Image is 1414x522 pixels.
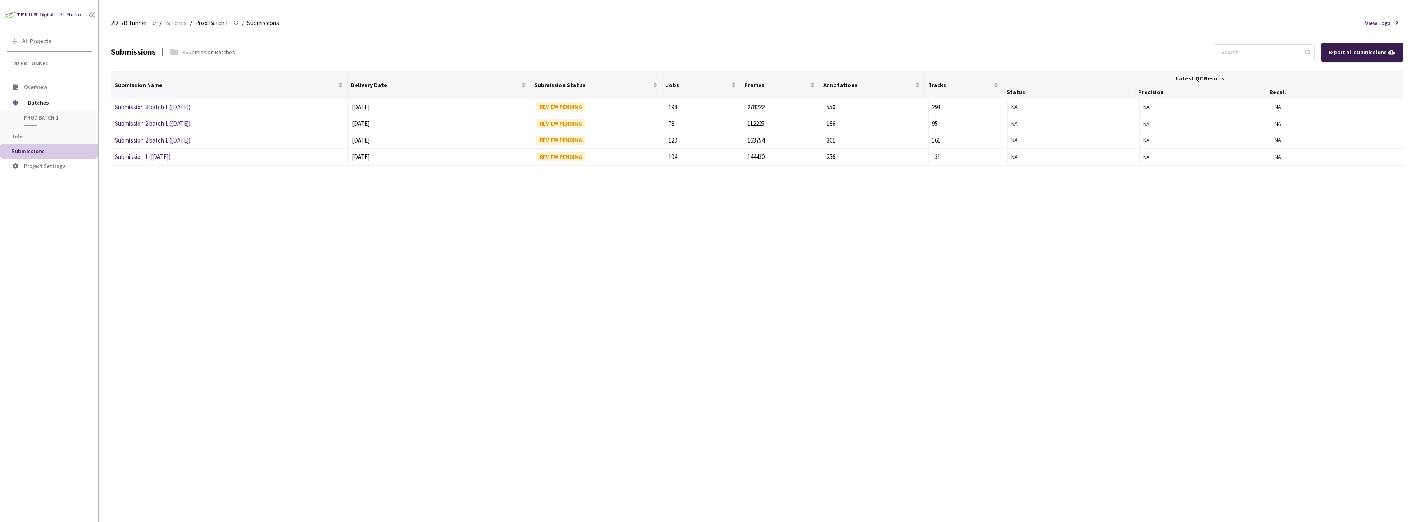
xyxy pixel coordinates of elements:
[1365,19,1391,27] span: View Logs
[932,119,1004,129] div: 95
[115,153,171,161] a: Submission 1 ([DATE])
[827,136,925,145] div: 301
[827,152,925,162] div: 256
[531,72,662,99] th: Submission Status
[536,152,585,161] div: REVIEW PENDING
[24,114,85,121] span: Prod Batch 1
[1275,136,1400,145] div: NA
[163,18,188,27] a: Batches
[666,82,730,88] span: Jobs
[24,162,66,170] span: Project Settings
[28,94,84,111] span: Batches
[352,136,529,145] div: [DATE]
[827,119,925,129] div: 186
[12,147,45,155] span: Submissions
[663,72,742,99] th: Jobs
[1011,152,1136,161] div: NA
[928,82,992,88] span: Tracks
[668,152,740,162] div: 104
[1275,102,1400,111] div: NA
[1003,85,1134,99] th: Status
[159,18,162,28] li: /
[352,152,529,162] div: [DATE]
[111,18,146,28] span: 2D BB Tunnel
[1143,152,1268,161] div: NA
[183,48,235,56] div: 4 Submission Batches
[1135,85,1266,99] th: Precision
[111,46,156,58] div: Submissions
[747,102,819,112] div: 278222
[115,103,191,111] a: Submission 3 batch 1 ([DATE])
[1275,119,1400,128] div: NA
[195,18,229,28] span: Prod Batch 1
[1143,136,1268,145] div: NA
[1011,119,1136,128] div: NA
[242,18,244,28] li: /
[348,72,531,99] th: Delivery Date
[190,18,192,28] li: /
[352,102,529,112] div: [DATE]
[823,82,913,88] span: Annotations
[534,82,651,88] span: Submission Status
[111,72,348,99] th: Submission Name
[747,119,819,129] div: 112225
[1011,136,1136,145] div: NA
[115,136,191,144] a: Submission 2 batch 1 ([DATE])
[1266,85,1397,99] th: Recall
[536,136,585,145] div: REVIEW PENDING
[352,119,529,129] div: [DATE]
[668,136,740,145] div: 120
[1011,102,1136,111] div: NA
[115,120,191,127] a: Submission 2 batch 1 ([DATE])
[820,72,925,99] th: Annotations
[1003,72,1397,85] th: Latest QC Results
[668,102,740,112] div: 198
[747,152,819,162] div: 144430
[932,102,1004,112] div: 293
[925,72,1004,99] th: Tracks
[12,133,24,140] span: Jobs
[668,119,740,129] div: 78
[1329,48,1396,57] div: Export all submissions
[747,136,819,145] div: 163754
[932,152,1004,162] div: 131
[59,11,81,19] div: GT Studio
[536,119,585,128] div: REVIEW PENDING
[827,102,925,112] div: 550
[1143,102,1268,111] div: NA
[741,72,820,99] th: Frames
[165,18,187,28] span: Batches
[24,83,47,91] span: Overview
[351,82,520,88] span: Delivery Date
[247,18,279,28] span: Submissions
[744,82,809,88] span: Frames
[22,38,51,45] span: All Projects
[1143,119,1268,128] div: NA
[536,102,585,111] div: REVIEW PENDING
[932,136,1004,145] div: 161
[115,82,336,88] span: Submission Name
[1275,152,1400,161] div: NA
[1216,45,1304,60] input: Search
[13,60,87,67] span: 2D BB Tunnel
